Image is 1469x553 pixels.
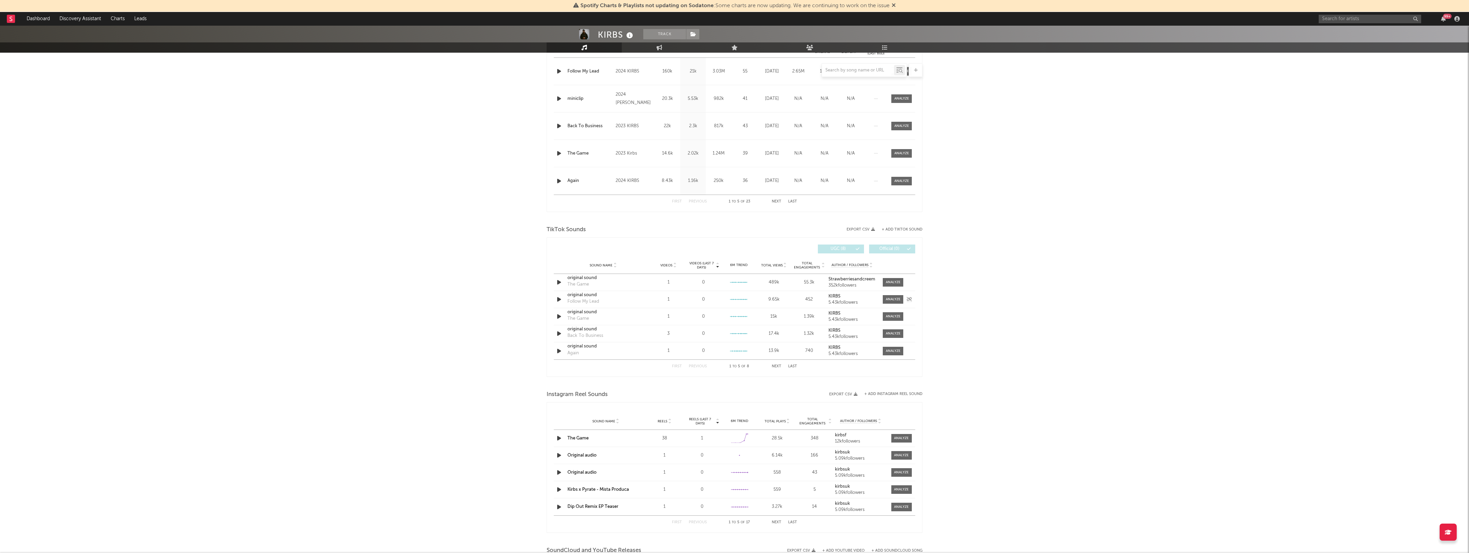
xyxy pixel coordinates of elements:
[653,296,684,303] div: 1
[829,392,857,396] button: Export CSV
[567,177,612,184] a: Again
[828,334,876,339] div: 5.43k followers
[732,200,736,203] span: to
[616,149,653,158] div: 2023 Kirbs
[760,123,783,130] div: [DATE]
[772,365,781,368] button: Next
[813,150,836,157] div: N/A
[758,330,790,337] div: 17.4k
[22,12,55,26] a: Dashboard
[732,365,737,368] span: to
[656,123,678,130] div: 22k
[835,467,850,472] strong: kirbsuk
[793,330,825,337] div: 1.32k
[567,123,612,130] a: Back To Business
[874,247,905,251] span: Official ( 0 )
[590,263,613,267] span: Sound Name
[839,95,862,102] div: N/A
[580,3,890,9] span: : Some charts are now updating. We are continuing to work on the issue
[567,275,639,281] a: original sound
[658,419,667,423] span: Reels
[828,277,876,282] a: Strawberriesandcreem
[828,277,875,281] strong: Strawberriesandcreem
[567,95,612,102] a: miniclip
[798,417,828,425] span: Total Engagements
[798,469,832,476] div: 43
[567,326,639,333] div: original sound
[685,417,715,425] span: Reels (last 7 days)
[828,352,876,356] div: 5.43k followers
[567,315,589,322] div: The Game
[720,518,758,527] div: 1 5 17
[688,261,715,269] span: Videos (last 7 days)
[643,29,686,39] button: Track
[660,263,672,267] span: Videos
[567,343,639,350] a: original sound
[647,452,682,459] div: 1
[760,503,794,510] div: 3.27k
[547,226,586,234] span: TikTok Sounds
[760,95,783,102] div: [DATE]
[839,123,862,130] div: N/A
[653,347,684,354] div: 1
[793,313,825,320] div: 1.39k
[798,452,832,459] div: 166
[793,347,825,354] div: 740
[567,281,589,288] div: The Game
[882,228,922,232] button: + Add TikTok Sound
[813,95,836,102] div: N/A
[822,549,865,553] button: + Add YouTube Video
[592,419,615,423] span: Sound Name
[720,198,758,206] div: 1 5 23
[702,313,705,320] div: 0
[682,123,704,130] div: 2.3k
[672,200,682,203] button: First
[760,150,783,157] div: [DATE]
[760,452,794,459] div: 6.14k
[741,200,745,203] span: of
[567,309,639,316] a: original sound
[798,503,832,510] div: 14
[567,504,618,509] a: Dip Out Remix EP Teaser
[839,150,862,157] div: N/A
[813,177,836,184] div: N/A
[828,294,840,299] strong: KIRBS
[765,419,786,423] span: Total Plays
[580,3,714,9] span: Spotify Charts & Playlists not updating on Sodatone
[720,363,758,371] div: 1 5 8
[835,433,846,437] strong: kirbsf
[787,549,815,553] button: Export CSV
[835,508,886,512] div: 5.09k followers
[760,469,794,476] div: 558
[828,345,840,350] strong: KIRBS
[672,365,682,368] button: First
[815,549,865,553] div: + Add YouTube Video
[798,435,832,442] div: 348
[723,263,755,268] div: 6M Trend
[567,487,629,492] a: Kirbs x Pyrate - Mista Produca
[732,521,736,524] span: to
[828,345,876,350] a: KIRBS
[685,469,719,476] div: 0
[835,433,886,438] a: kirbsf
[741,365,745,368] span: of
[869,245,915,253] button: Official(0)
[682,95,704,102] div: 5.53k
[616,177,653,185] div: 2024 KIRBS
[547,391,608,399] span: Instagram Reel Sounds
[702,330,705,337] div: 0
[828,311,840,316] strong: KIRBS
[835,501,850,506] strong: kirbsuk
[567,298,599,305] div: Follow My Lead
[567,150,612,157] a: The Game
[828,328,876,333] a: KIRBS
[788,521,797,524] button: Last
[813,123,836,130] div: N/A
[835,473,886,478] div: 5.09k followers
